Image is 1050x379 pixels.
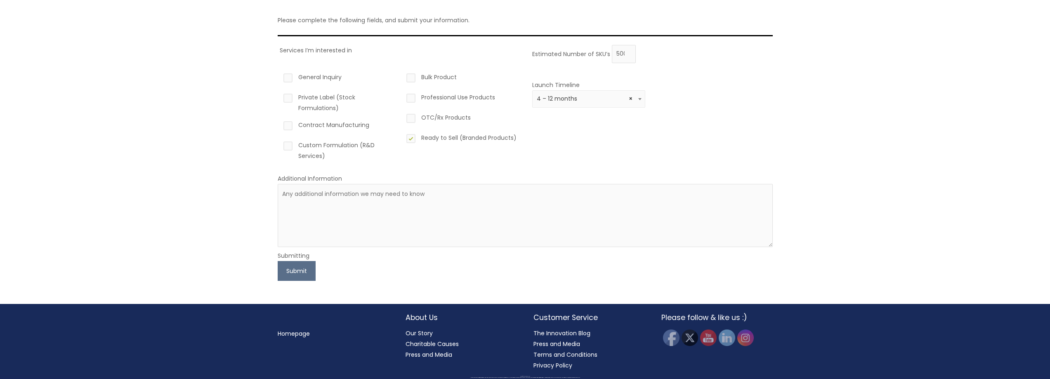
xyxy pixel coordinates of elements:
[14,376,1036,377] div: Copyright © 2025
[663,330,680,346] img: Facebook
[533,351,597,359] a: Terms and Conditions
[405,112,518,126] label: OTC/Rx Products
[406,340,459,348] a: Charitable Causes
[532,90,646,108] span: 4 – 12 months
[537,95,641,103] span: 4 – 12 months
[533,312,645,323] h2: Customer Service
[405,72,518,86] label: Bulk Product
[282,92,395,113] label: Private Label (Stock Formulations)
[406,329,433,337] a: Our Story
[405,92,518,106] label: Professional Use Products
[282,72,395,86] label: General Inquiry
[533,329,590,337] a: The Innovation Blog
[14,377,1036,378] div: All material on this Website, including design, text, images, logos and sounds, are owned by Cosm...
[278,174,342,183] label: Additional Information
[280,46,352,54] label: Services I’m interested in
[629,95,632,103] span: Remove all items
[278,330,310,338] a: Homepage
[525,376,530,377] span: Cosmetic Solutions
[282,120,395,134] label: Contract Manufacturing
[533,328,645,371] nav: Customer Service
[661,312,773,323] h2: Please follow & like us :)
[532,49,610,58] label: Estimated Number of SKU’s
[282,140,395,161] label: Custom Formulation (R&D Services)
[533,340,580,348] a: Press and Media
[278,328,389,339] nav: Menu
[406,312,517,323] h2: About Us
[682,330,698,346] img: Twitter
[406,351,452,359] a: Press and Media
[406,328,517,360] nav: About Us
[278,261,316,281] button: Submit
[405,132,518,146] label: Ready to Sell (Branded Products)
[612,45,636,63] input: Please enter the estimated number of skus
[532,81,580,89] label: Launch Timeline
[533,361,572,370] a: Privacy Policy
[278,250,773,261] div: Submitting
[278,15,773,26] p: Please complete the following fields, and submit your information.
